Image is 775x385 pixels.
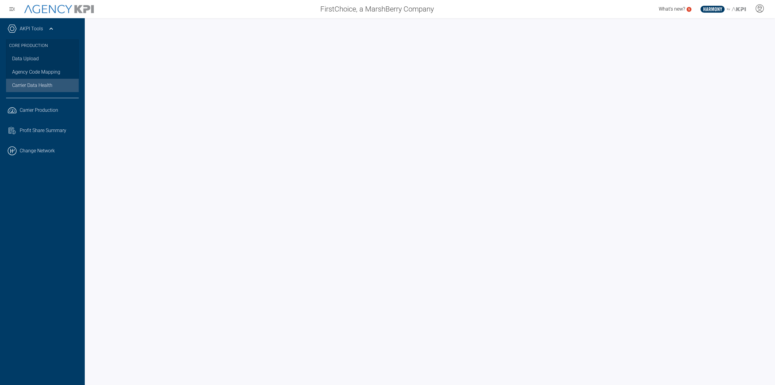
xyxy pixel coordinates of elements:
text: 5 [688,8,690,11]
img: AgencyKPI [24,5,94,14]
a: AKPI Tools [20,25,43,32]
span: FirstChoice, a MarshBerry Company [320,4,434,15]
a: Carrier Data Health [6,79,79,92]
a: 5 [687,7,691,12]
span: Carrier Data Health [12,82,52,89]
span: Carrier Production [20,107,58,114]
h3: Core Production [9,39,76,52]
a: Agency Code Mapping [6,65,79,79]
a: Data Upload [6,52,79,65]
span: Profit Share Summary [20,127,66,134]
span: What's new? [659,6,685,12]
